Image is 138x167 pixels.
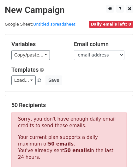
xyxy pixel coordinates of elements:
a: Load... [11,75,36,85]
a: Copy/paste... [11,50,50,60]
a: Untitled spreadsheet [33,22,75,27]
p: Your current plan supports a daily maximum of . You've already sent in the last 24 hours. [18,134,120,161]
a: Daily emails left: 0 [89,22,133,27]
span: Daily emails left: 0 [89,21,133,28]
small: Google Sheet: [5,22,75,27]
h5: Email column [74,41,127,48]
p: Sorry, you don't have enough daily email credits to send these emails. [18,116,120,129]
h5: 50 Recipients [11,102,127,109]
h5: Variables [11,41,64,48]
h2: New Campaign [5,5,133,15]
button: Save [45,75,62,85]
strong: 50 emails [48,141,74,147]
a: Templates [11,66,39,73]
strong: 50 emails [64,148,90,153]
